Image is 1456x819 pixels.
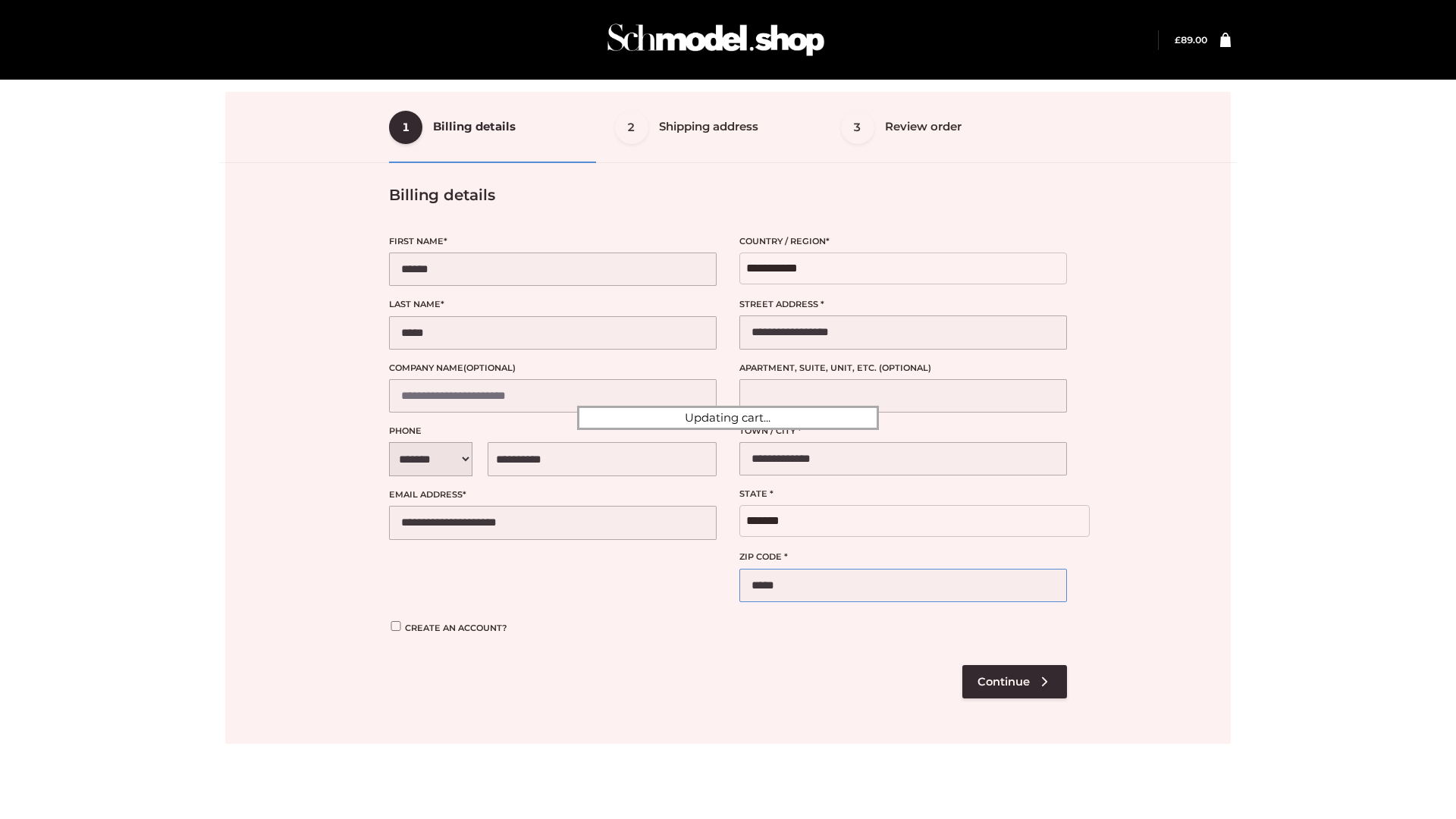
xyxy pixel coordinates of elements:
a: £89.00 [1175,34,1207,45]
span: £ [1175,34,1181,45]
div: Updating cart... [577,406,879,430]
bdi: 89.00 [1175,34,1207,45]
img: Schmodel Admin 964 [602,10,830,70]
